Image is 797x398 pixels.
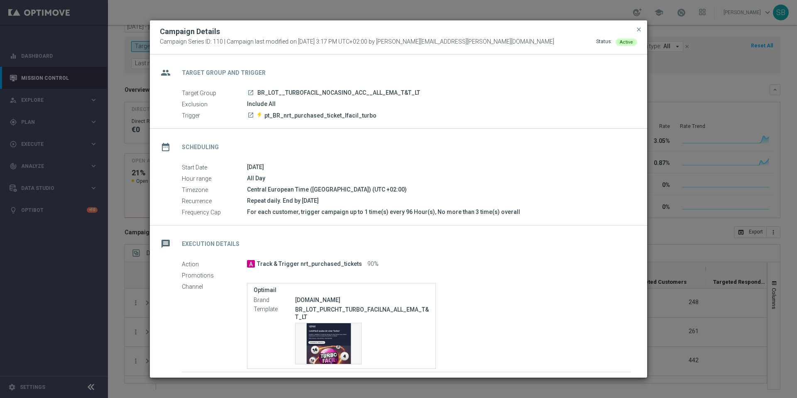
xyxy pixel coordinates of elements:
div: Central European Time ([GEOGRAPHIC_DATA]) (UTC +02:00) [247,185,631,194]
h2: Target Group and Trigger [182,69,266,77]
span: Active [620,39,633,45]
a: launch [247,112,254,119]
span: close [636,26,642,33]
span: Track & Trigger nrt_purchased_tickets [257,260,362,268]
colored-tag: Active [616,38,637,45]
label: Brand [254,297,295,304]
h2: Campaign Details [160,27,220,37]
div: Status: [596,38,612,46]
div: [DATE] [247,163,631,171]
span: BR_LOT__TURBOFACIL_NOCASINO_ACC__ALL_EMA_T&T_LT [257,89,420,97]
i: message [158,236,173,251]
i: group [158,65,173,80]
label: Optimail [254,287,429,294]
i: launch [247,89,254,96]
div: For each customer, trigger campaign up to 1 time(s) every 96 Hour(s), No more than 3 time(s) overall [247,208,631,216]
span: 90% [367,260,379,268]
label: Start Date [182,164,247,171]
label: Action [182,260,247,268]
i: date_range [158,140,173,155]
label: Timezone [182,186,247,194]
div: All Day [247,174,631,182]
label: Hour range [182,175,247,182]
span: A [247,260,255,268]
i: launch [247,112,254,118]
label: Trigger [182,112,247,119]
div: Include All [247,100,631,108]
a: launch [247,89,254,97]
label: Recurrence [182,197,247,205]
label: Frequency Cap [182,209,247,216]
span: pt_BR_nrt_purchased_ticket_lfacil_turbo [264,112,376,119]
label: Template [254,306,295,313]
div: [DOMAIN_NAME] [295,296,429,304]
h2: Execution Details [182,240,240,248]
p: BR_LOT_PURCHT_TURBO_FACILNA_ALL_EMA_T&T_LT [295,306,429,321]
label: Channel [182,283,247,290]
h2: Scheduling [182,143,219,151]
div: Repeat daily. End by [DATE] [247,197,631,205]
label: Promotions [182,272,247,279]
label: Exclusion [182,101,247,108]
span: Campaign Series ID: 110 | Campaign last modified on [DATE] 3:17 PM UTC+02:00 by [PERSON_NAME][EMA... [160,38,554,46]
label: Target Group [182,89,247,97]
